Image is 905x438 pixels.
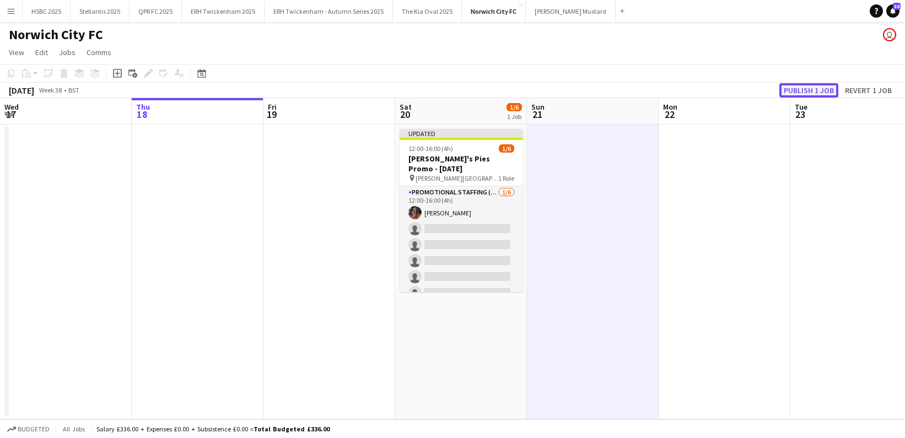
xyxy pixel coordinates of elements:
span: Wed [4,102,19,112]
span: 17 [3,108,19,121]
app-card-role: Promotional Staffing (Brand Ambassadors)1/612:00-16:00 (4h)[PERSON_NAME] [400,186,523,304]
span: Mon [663,102,677,112]
span: Total Budgeted £336.00 [254,425,330,433]
h3: [PERSON_NAME]'s Pies Promo - [DATE] [400,154,523,174]
button: Norwich City FC [462,1,526,22]
span: 19 [266,108,277,121]
button: Publish 1 job [779,83,838,98]
app-job-card: Updated12:00-16:00 (4h)1/6[PERSON_NAME]'s Pies Promo - [DATE] [PERSON_NAME][GEOGRAPHIC_DATA], Nor... [400,129,523,292]
span: 22 [661,108,677,121]
button: Revert 1 job [841,83,896,98]
span: 23 [793,108,807,121]
a: Jobs [55,45,80,60]
a: 30 [886,4,899,18]
span: Fri [268,102,277,112]
button: ERH Twickenham - Autumn Series 2025 [265,1,393,22]
a: Comms [82,45,116,60]
div: Salary £336.00 + Expenses £0.00 + Subsistence £0.00 = [96,425,330,433]
a: Edit [31,45,52,60]
span: [PERSON_NAME][GEOGRAPHIC_DATA], Norwich City Football Club, [PERSON_NAME][GEOGRAPHIC_DATA], [GEOG... [416,174,498,182]
span: Sat [400,102,412,112]
button: ERH Twickenham 2025 [182,1,265,22]
span: 1/6 [499,144,514,153]
div: [DATE] [9,85,34,96]
span: 18 [134,108,150,121]
span: Thu [136,102,150,112]
button: HSBC 2025 [23,1,71,22]
a: View [4,45,29,60]
span: Comms [87,47,111,57]
div: BST [68,86,79,94]
span: 1/6 [507,103,522,111]
span: 21 [530,108,545,121]
div: 1 Job [507,112,521,121]
span: Budgeted [18,425,50,433]
button: QPR FC 2025 [130,1,182,22]
span: 30 [893,3,901,10]
button: The Kia Oval 2025 [393,1,462,22]
button: [PERSON_NAME] Mustard [526,1,616,22]
span: 12:00-16:00 (4h) [408,144,453,153]
span: Jobs [59,47,76,57]
span: Edit [35,47,48,57]
span: Tue [795,102,807,112]
span: View [9,47,24,57]
span: Week 38 [36,86,64,94]
h1: Norwich City FC [9,26,103,43]
button: Stellantis 2025 [71,1,130,22]
div: Updated [400,129,523,138]
span: All jobs [61,425,87,433]
span: Sun [531,102,545,112]
span: 1 Role [498,174,514,182]
button: Budgeted [6,423,51,435]
span: 20 [398,108,412,121]
app-user-avatar: Sam Johannesson [883,28,896,41]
